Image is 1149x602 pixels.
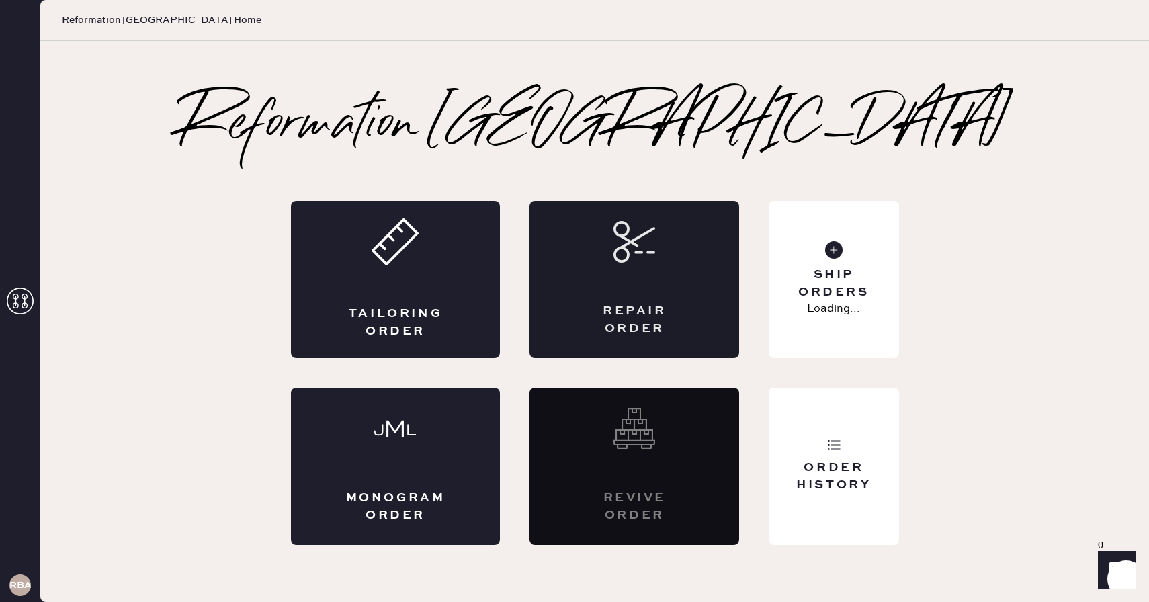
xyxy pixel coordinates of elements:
[345,490,447,523] div: Monogram Order
[807,301,860,317] p: Loading...
[9,580,31,590] h3: RBA
[529,388,739,545] div: Interested? Contact us at care@hemster.co
[583,490,685,523] div: Revive order
[62,13,261,27] span: Reformation [GEOGRAPHIC_DATA] Home
[1085,542,1143,599] iframe: Front Chat
[345,306,447,339] div: Tailoring Order
[583,303,685,337] div: Repair Order
[779,460,888,493] div: Order History
[779,267,888,300] div: Ship Orders
[179,99,1011,153] h2: Reformation [GEOGRAPHIC_DATA]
